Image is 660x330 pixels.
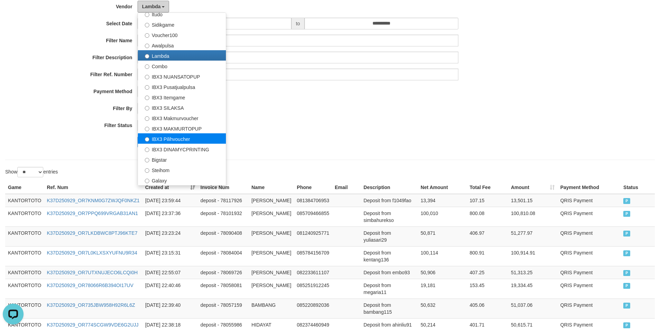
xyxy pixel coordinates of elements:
td: KANTORTOTO [5,298,44,318]
td: [DATE] 22:55:07 [142,266,198,279]
th: Total Fee [467,181,508,194]
label: IBX3 Pusatjualpulsa [138,81,226,92]
td: [DATE] 22:39:40 [142,298,198,318]
th: Email [332,181,361,194]
input: IBX3 MAKMURTOPUP [145,127,149,131]
td: 50,906 [418,266,467,279]
td: [PERSON_NAME] [249,266,294,279]
td: KANTORTOTO [5,246,44,266]
td: 50,632 [418,298,467,318]
input: IBX3 NUANSATOPUP [145,75,149,79]
a: K37D250929_OR7PPQ699VRGAB31AN1 [47,211,138,216]
td: QRIS Payment [557,226,621,246]
label: IBX3 MAKMURTOPUP [138,123,226,133]
th: Created at: activate to sort column ascending [142,181,198,194]
label: Itudo [138,9,226,19]
span: Lambda [142,4,161,9]
label: Steihom [138,164,226,175]
th: Invoice Num [198,181,249,194]
td: [DATE] 23:23:24 [142,226,198,246]
td: 085220892036 [294,298,332,318]
td: [DATE] 23:37:36 [142,207,198,226]
td: 51,313.25 [508,266,558,279]
td: QRIS Payment [557,298,621,318]
th: Game [5,181,44,194]
td: [PERSON_NAME] [249,207,294,226]
th: Net Amount [418,181,467,194]
th: Name [249,181,294,194]
input: Voucher100 [145,33,149,38]
td: 085784156709 [294,246,332,266]
label: IBX3 Makmurvoucher [138,113,226,123]
label: Lambda [138,50,226,61]
a: K37D250929_OR7UTXNUJECO6LCQI0H [47,270,138,275]
td: deposit - 78084004 [198,246,249,266]
td: QRIS Payment [557,246,621,266]
input: Awalpulsa [145,44,149,48]
label: Sidikgame [138,19,226,29]
input: IBX3 Makmurvoucher [145,116,149,121]
td: KANTORTOTO [5,194,44,207]
td: KANTORTOTO [5,226,44,246]
input: IBX3 DINAMYCPRINTING [145,148,149,152]
span: PAID [623,303,630,309]
label: IBX3 SILAKSA [138,102,226,113]
td: Deposit from simbahurekso [361,207,418,226]
td: 51,037.06 [508,298,558,318]
td: [PERSON_NAME] [249,194,294,207]
td: 085709466855 [294,207,332,226]
input: IBX3 Pusatjualpulsa [145,85,149,90]
a: K37D250929_OR7L0KLXSXYUFNU9R34 [47,250,137,256]
th: Amount: activate to sort column ascending [508,181,558,194]
a: K37D250929_OR7LKDBWC8PTJ96KTE7 [47,230,137,236]
td: 081240925771 [294,226,332,246]
label: Voucher100 [138,29,226,40]
input: Bigstar [145,158,149,162]
td: deposit - 78117926 [198,194,249,207]
td: 800.91 [467,246,508,266]
label: Awalpulsa [138,40,226,50]
td: BAMBANG [249,298,294,318]
label: Show entries [5,167,58,177]
td: 100,010 [418,207,467,226]
td: [PERSON_NAME] [249,226,294,246]
td: 405.06 [467,298,508,318]
td: deposit - 78069726 [198,266,249,279]
label: IBX3 Pilihvoucher [138,133,226,144]
th: Ref. Num [44,181,142,194]
input: Galaxy [145,179,149,183]
td: 19,334.45 [508,279,558,298]
td: deposit - 78090408 [198,226,249,246]
a: K37D250929_OR774SCGW9VDE6G2UJJ [47,322,139,328]
label: IBX3 Itemgame [138,92,226,102]
td: Deposit from megaria11 [361,279,418,298]
td: 100,114 [418,246,467,266]
td: QRIS Payment [557,194,621,207]
td: [DATE] 23:59:44 [142,194,198,207]
span: PAID [623,198,630,204]
td: deposit - 78057159 [198,298,249,318]
label: Combo [138,61,226,71]
td: Deposit from f1049fao [361,194,418,207]
a: K37D250929_OR735JBW958H92R6L6Z [47,302,135,308]
td: Deposit from yuliasari29 [361,226,418,246]
td: deposit - 78101932 [198,207,249,226]
td: 13,394 [418,194,467,207]
input: Lambda [145,54,149,59]
td: QRIS Payment [557,266,621,279]
td: Deposit from embo93 [361,266,418,279]
span: PAID [623,231,630,237]
td: 153.45 [467,279,508,298]
td: 082233611107 [294,266,332,279]
label: IBX3 DINAMYCPRINTING [138,144,226,154]
label: Galaxy [138,175,226,185]
input: Itudo [145,12,149,17]
input: IBX3 Itemgame [145,96,149,100]
input: IBX3 Pilihvoucher [145,137,149,142]
td: [PERSON_NAME] [249,246,294,266]
th: Phone [294,181,332,194]
select: Showentries [17,167,43,177]
td: deposit - 78058081 [198,279,249,298]
td: 13,501.15 [508,194,558,207]
label: Bigstar [138,154,226,164]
